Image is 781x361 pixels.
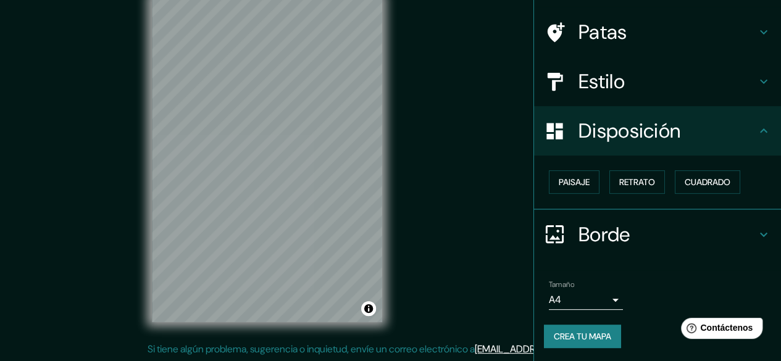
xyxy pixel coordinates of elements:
[578,19,627,45] font: Patas
[685,176,730,188] font: Cuadrado
[549,280,574,289] font: Tamaño
[578,68,625,94] font: Estilo
[671,313,767,347] iframe: Lanzador de widgets de ayuda
[534,106,781,156] div: Disposición
[361,301,376,316] button: Activar o desactivar atribución
[549,170,599,194] button: Paisaje
[534,7,781,57] div: Patas
[675,170,740,194] button: Cuadrado
[619,176,655,188] font: Retrato
[148,342,475,355] font: Si tiene algún problema, sugerencia o inquietud, envíe un correo electrónico a
[554,331,611,342] font: Crea tu mapa
[609,170,665,194] button: Retrato
[578,222,630,247] font: Borde
[559,176,590,188] font: Paisaje
[534,210,781,259] div: Borde
[475,342,627,355] a: [EMAIL_ADDRESS][DOMAIN_NAME]
[544,325,621,348] button: Crea tu mapa
[534,57,781,106] div: Estilo
[578,118,680,144] font: Disposición
[549,290,623,310] div: A4
[549,293,561,306] font: A4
